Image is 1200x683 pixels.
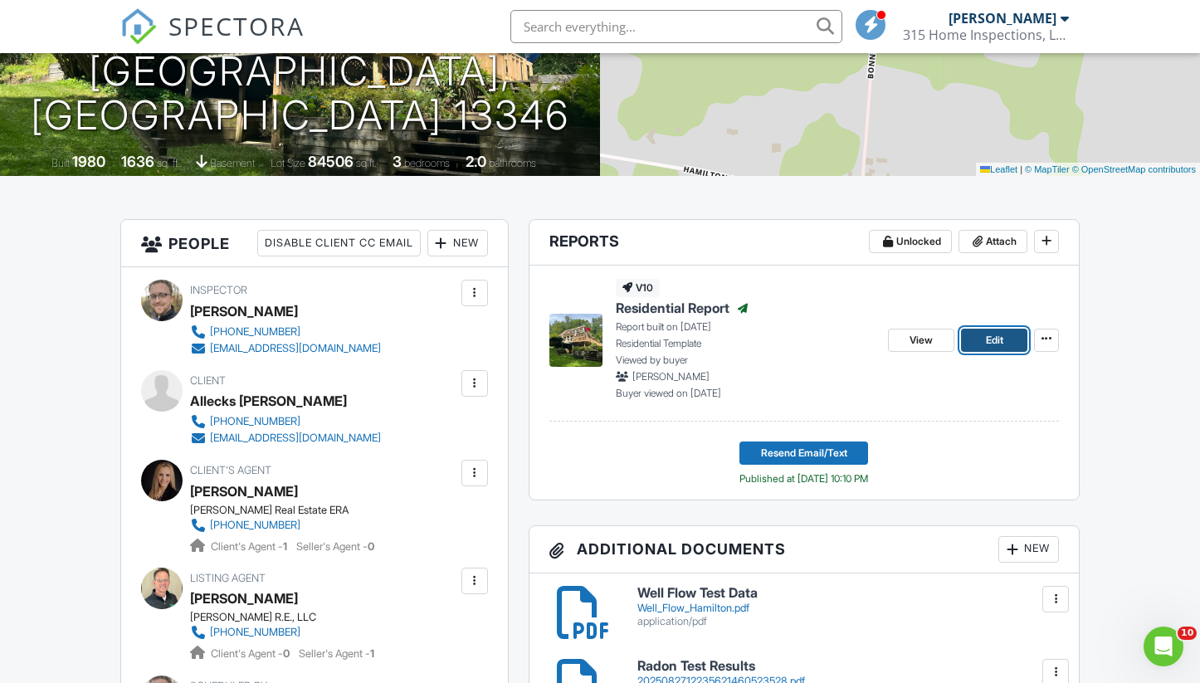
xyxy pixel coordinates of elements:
[257,230,421,256] div: Disable Client CC Email
[190,611,374,624] div: [PERSON_NAME] R.E., LLC
[637,586,1059,628] a: Well Flow Test Data Well_Flow_Hamilton.pdf application/pdf
[120,8,157,45] img: The Best Home Inspection Software - Spectora
[190,517,361,534] a: [PHONE_NUMBER]
[121,220,508,267] h3: People
[210,432,381,445] div: [EMAIL_ADDRESS][DOMAIN_NAME]
[903,27,1069,43] div: 315 Home Inspections, LLC
[637,586,1059,601] h6: Well Flow Test Data
[1178,627,1197,640] span: 10
[998,536,1059,563] div: New
[283,647,290,660] strong: 0
[168,8,305,43] span: SPECTORA
[510,10,842,43] input: Search everything...
[190,572,266,584] span: Listing Agent
[283,540,287,553] strong: 1
[637,602,1059,615] div: Well_Flow_Hamilton.pdf
[370,647,374,660] strong: 1
[190,430,381,446] a: [EMAIL_ADDRESS][DOMAIN_NAME]
[210,626,300,639] div: [PHONE_NUMBER]
[120,22,305,57] a: SPECTORA
[637,659,1059,674] h6: Radon Test Results
[190,624,361,641] a: [PHONE_NUMBER]
[211,540,290,553] span: Client's Agent -
[190,464,271,476] span: Client's Agent
[1144,627,1183,666] iframe: Intercom live chat
[368,540,374,553] strong: 0
[190,586,298,611] a: [PERSON_NAME]
[210,519,300,532] div: [PHONE_NUMBER]
[210,415,300,428] div: [PHONE_NUMBER]
[211,647,292,660] span: Client's Agent -
[427,230,488,256] div: New
[190,479,298,504] a: [PERSON_NAME]
[190,504,374,517] div: [PERSON_NAME] Real Estate ERA
[190,413,381,430] a: [PHONE_NUMBER]
[949,10,1056,27] div: [PERSON_NAME]
[299,647,374,660] span: Seller's Agent -
[637,615,1059,628] div: application/pdf
[296,540,374,553] span: Seller's Agent -
[529,526,1080,573] h3: Additional Documents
